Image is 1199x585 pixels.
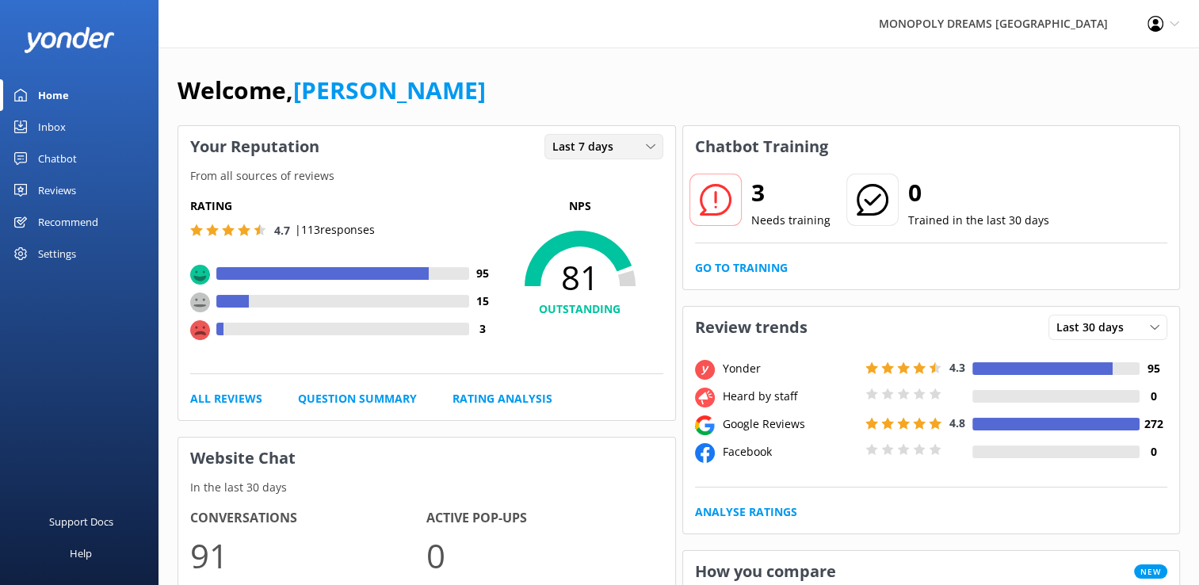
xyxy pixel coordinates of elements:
h4: Conversations [190,508,426,529]
span: 4.7 [274,223,290,238]
h4: 95 [469,265,497,282]
h5: Rating [190,197,497,215]
a: All Reviews [190,390,262,407]
div: Chatbot [38,143,77,174]
div: Help [70,537,92,569]
h4: 272 [1140,415,1167,433]
h4: OUTSTANDING [497,300,663,318]
h4: 0 [1140,388,1167,405]
a: Rating Analysis [452,390,552,407]
a: Go to Training [695,259,788,277]
div: Inbox [38,111,66,143]
p: In the last 30 days [178,479,675,496]
h3: Chatbot Training [683,126,840,167]
a: Analyse Ratings [695,503,797,521]
h2: 0 [908,174,1049,212]
h3: Your Reputation [178,126,331,167]
h4: 0 [1140,443,1167,461]
div: Settings [38,238,76,270]
p: | 113 responses [295,221,375,239]
h1: Welcome, [178,71,486,109]
p: From all sources of reviews [178,167,675,185]
h3: Review trends [683,307,819,348]
p: Trained in the last 30 days [908,212,1049,229]
div: Heard by staff [719,388,861,405]
p: 91 [190,529,426,582]
span: 4.8 [949,415,965,430]
div: Yonder [719,360,861,377]
h4: Active Pop-ups [426,508,663,529]
div: Recommend [38,206,98,238]
div: Support Docs [49,506,113,537]
span: Last 7 days [552,138,623,155]
div: Reviews [38,174,76,206]
a: [PERSON_NAME] [293,74,486,106]
p: 0 [426,529,663,582]
div: Facebook [719,443,861,461]
p: NPS [497,197,663,215]
h4: 95 [1140,360,1167,377]
p: Needs training [751,212,831,229]
span: 4.3 [949,360,965,375]
h3: Website Chat [178,438,675,479]
span: 81 [497,258,663,297]
h4: 15 [469,292,497,310]
h4: 3 [469,320,497,338]
div: Google Reviews [719,415,861,433]
span: Last 30 days [1056,319,1133,336]
div: Home [38,79,69,111]
a: Question Summary [298,390,417,407]
h2: 3 [751,174,831,212]
img: yonder-white-logo.png [24,27,115,53]
span: New [1134,564,1167,579]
